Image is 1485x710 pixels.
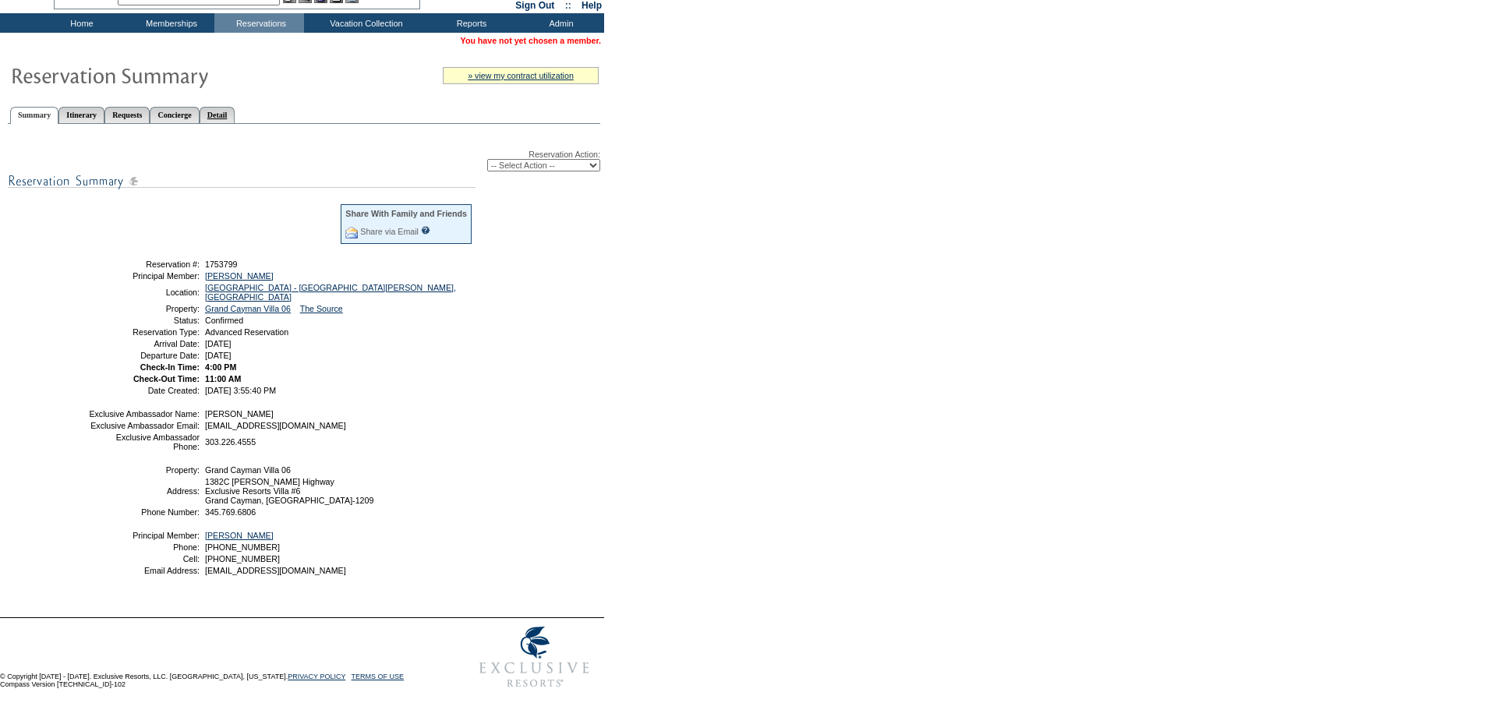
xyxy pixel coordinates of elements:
[205,374,241,383] span: 11:00 AM
[345,209,467,218] div: Share With Family and Friends
[88,465,200,475] td: Property:
[421,226,430,235] input: What is this?
[205,304,291,313] a: Grand Cayman Villa 06
[88,421,200,430] td: Exclusive Ambassador Email:
[58,107,104,123] a: Itinerary
[205,477,373,505] span: 1382C [PERSON_NAME] Highway Exclusive Resorts Villa #6 Grand Cayman, [GEOGRAPHIC_DATA]-1209
[205,437,256,447] span: 303.226.4555
[133,374,200,383] strong: Check-Out Time:
[88,316,200,325] td: Status:
[205,283,456,302] a: [GEOGRAPHIC_DATA] - [GEOGRAPHIC_DATA][PERSON_NAME], [GEOGRAPHIC_DATA]
[88,271,200,281] td: Principal Member:
[205,362,236,372] span: 4:00 PM
[425,13,514,33] td: Reports
[8,150,600,171] div: Reservation Action:
[35,13,125,33] td: Home
[88,283,200,302] td: Location:
[468,71,574,80] a: » view my contract utilization
[88,566,200,575] td: Email Address:
[88,304,200,313] td: Property:
[461,36,601,45] span: You have not yet chosen a member.
[205,351,232,360] span: [DATE]
[10,107,58,124] a: Summary
[205,531,274,540] a: [PERSON_NAME]
[465,618,604,696] img: Exclusive Resorts
[514,13,604,33] td: Admin
[205,316,243,325] span: Confirmed
[88,327,200,337] td: Reservation Type:
[140,362,200,372] strong: Check-In Time:
[200,107,235,123] a: Detail
[205,542,280,552] span: [PHONE_NUMBER]
[88,531,200,540] td: Principal Member:
[360,227,419,236] a: Share via Email
[300,304,343,313] a: The Source
[205,566,346,575] span: [EMAIL_ADDRESS][DOMAIN_NAME]
[88,477,200,505] td: Address:
[88,507,200,517] td: Phone Number:
[104,107,150,123] a: Requests
[125,13,214,33] td: Memberships
[88,554,200,563] td: Cell:
[205,421,346,430] span: [EMAIL_ADDRESS][DOMAIN_NAME]
[88,386,200,395] td: Date Created:
[205,260,238,269] span: 1753799
[88,409,200,419] td: Exclusive Ambassador Name:
[88,542,200,552] td: Phone:
[8,171,476,191] img: subTtlResSummary.gif
[205,339,232,348] span: [DATE]
[288,673,345,680] a: PRIVACY POLICY
[10,59,322,90] img: Reservaton Summary
[205,386,276,395] span: [DATE] 3:55:40 PM
[88,433,200,451] td: Exclusive Ambassador Phone:
[214,13,304,33] td: Reservations
[88,351,200,360] td: Departure Date:
[205,409,274,419] span: [PERSON_NAME]
[205,507,256,517] span: 345.769.6806
[150,107,199,123] a: Concierge
[88,339,200,348] td: Arrival Date:
[352,673,405,680] a: TERMS OF USE
[88,260,200,269] td: Reservation #:
[205,554,280,563] span: [PHONE_NUMBER]
[205,465,291,475] span: Grand Cayman Villa 06
[205,271,274,281] a: [PERSON_NAME]
[304,13,425,33] td: Vacation Collection
[205,327,288,337] span: Advanced Reservation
